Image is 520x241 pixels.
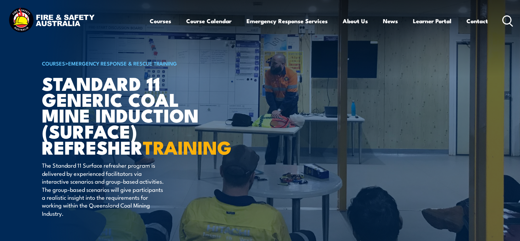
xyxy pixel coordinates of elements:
a: Course Calendar [186,12,232,30]
strong: TRAINING [143,132,232,161]
p: The Standard 11 Surface refresher program is delivered by experienced facilitators via interactiv... [42,161,166,217]
a: About Us [343,12,368,30]
a: Learner Portal [413,12,451,30]
h6: > [42,59,210,67]
a: Courses [150,12,171,30]
h1: Standard 11 Generic Coal Mine Induction (Surface) Refresher [42,75,210,155]
a: Emergency Response & Rescue Training [68,59,177,67]
a: Emergency Response Services [247,12,328,30]
a: Contact [466,12,488,30]
a: COURSES [42,59,65,67]
a: News [383,12,398,30]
